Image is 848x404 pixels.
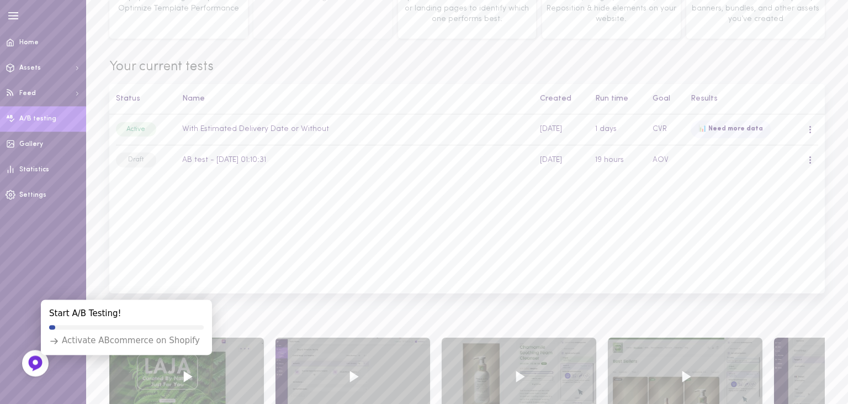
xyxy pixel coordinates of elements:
td: CVR [646,114,685,145]
th: Goal [646,84,685,114]
div: Activate ABcommerce on Shopify [49,335,200,347]
td: AOV [646,145,685,175]
th: Results [685,84,801,114]
span: Statistics [19,166,49,173]
span: Feed [19,90,36,97]
div: Draft [116,153,156,167]
h3: Learn How: [109,317,825,330]
span: Assets [19,65,41,71]
th: Status [109,84,176,114]
th: Name [176,84,533,114]
img: Feedback Button [27,355,44,371]
td: AB test - [DATE] 01:10:31 [176,145,533,175]
span: Home [19,39,39,46]
div: Start A/B Testing! [49,308,121,319]
td: With Estimated Delivery Date or Without [176,114,533,145]
td: [DATE] [533,114,589,145]
div: Active [116,122,156,137]
th: Created [533,84,589,114]
span: Settings [19,192,46,198]
span: A/B testing [19,116,56,122]
th: Run time [589,84,646,114]
td: 1 days [589,114,646,145]
td: 19 hours [589,145,646,175]
div: 📊 Need more data [691,120,771,138]
span: Gallery [19,141,43,148]
span: Your current tests [109,58,825,77]
td: [DATE] [533,145,589,175]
